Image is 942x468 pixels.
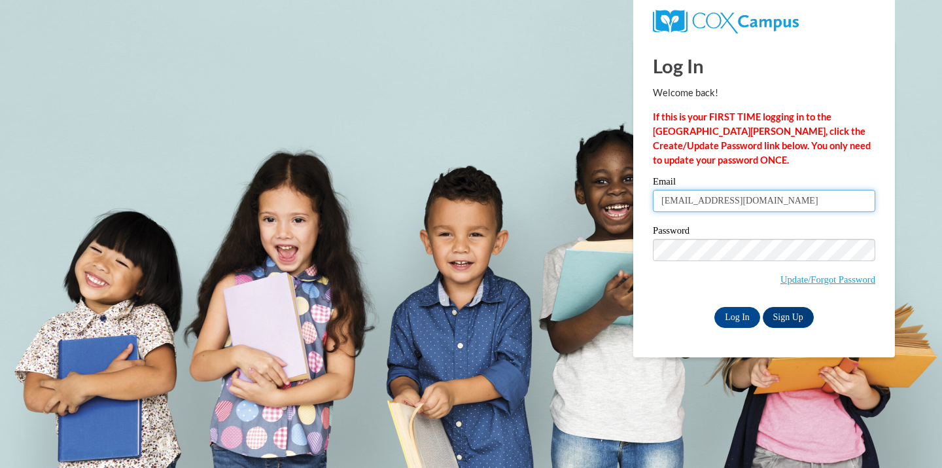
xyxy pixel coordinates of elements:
[653,10,799,33] img: COX Campus
[653,15,799,26] a: COX Campus
[763,307,814,328] a: Sign Up
[653,86,875,100] p: Welcome back!
[780,274,875,285] a: Update/Forgot Password
[653,111,871,166] strong: If this is your FIRST TIME logging in to the [GEOGRAPHIC_DATA][PERSON_NAME], click the Create/Upd...
[653,226,875,239] label: Password
[653,177,875,190] label: Email
[714,307,760,328] input: Log In
[653,52,875,79] h1: Log In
